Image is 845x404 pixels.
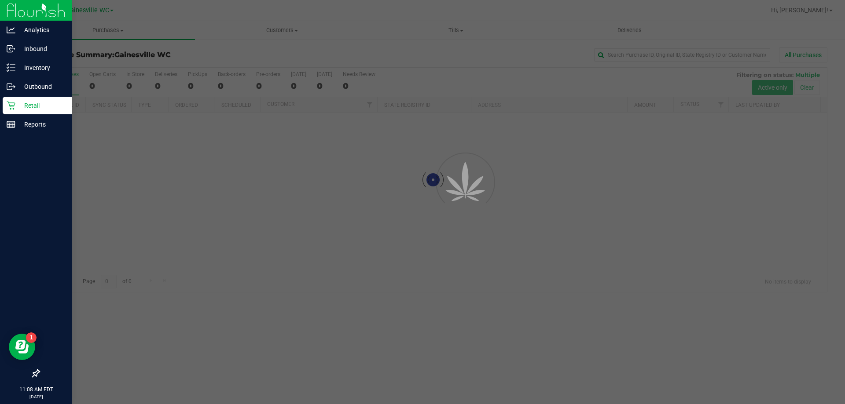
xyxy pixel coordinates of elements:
[15,44,68,54] p: Inbound
[7,82,15,91] inline-svg: Outbound
[15,100,68,111] p: Retail
[7,63,15,72] inline-svg: Inventory
[7,25,15,34] inline-svg: Analytics
[7,44,15,53] inline-svg: Inbound
[26,332,37,343] iframe: Resource center unread badge
[7,120,15,129] inline-svg: Reports
[4,386,68,393] p: 11:08 AM EDT
[15,81,68,92] p: Outbound
[9,334,35,360] iframe: Resource center
[4,393,68,400] p: [DATE]
[15,62,68,73] p: Inventory
[15,25,68,35] p: Analytics
[7,101,15,110] inline-svg: Retail
[15,119,68,130] p: Reports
